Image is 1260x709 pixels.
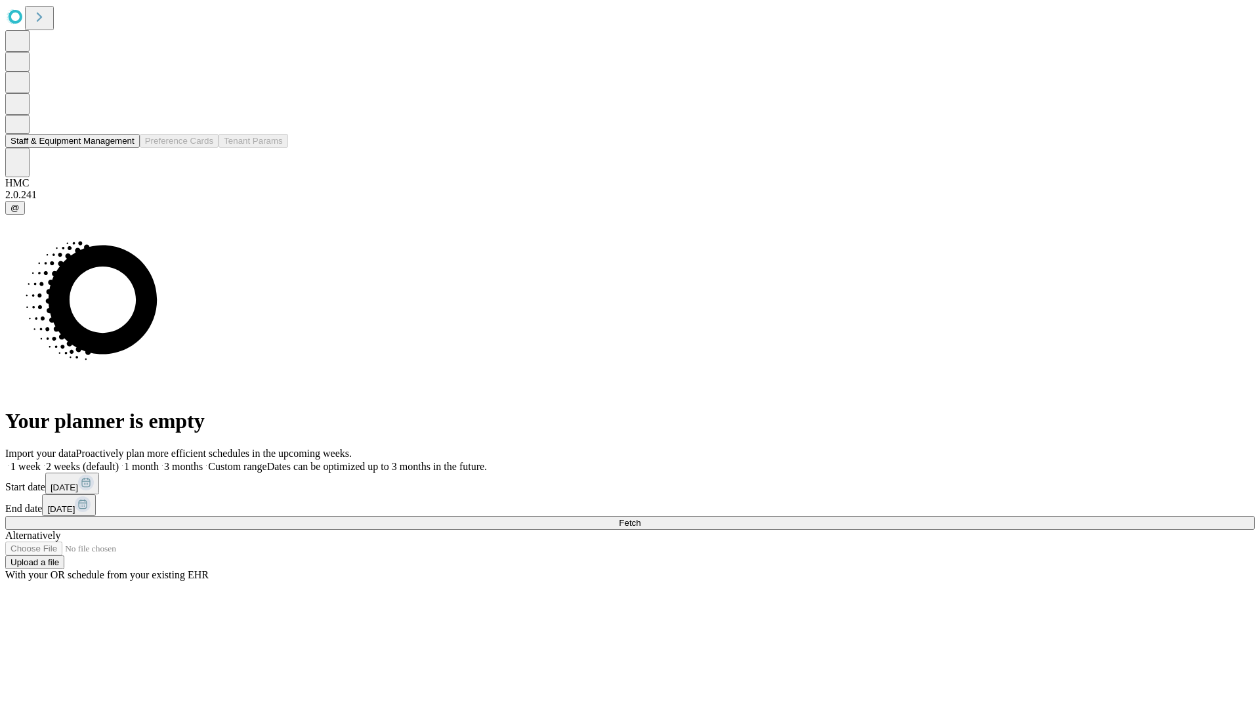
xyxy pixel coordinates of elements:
h1: Your planner is empty [5,409,1255,433]
span: Custom range [208,461,266,472]
button: Upload a file [5,555,64,569]
span: 1 month [124,461,159,472]
div: HMC [5,177,1255,189]
span: [DATE] [47,504,75,514]
div: Start date [5,473,1255,494]
span: @ [10,203,20,213]
button: Tenant Params [219,134,288,148]
span: 1 week [10,461,41,472]
button: [DATE] [42,494,96,516]
span: [DATE] [51,483,78,492]
button: Fetch [5,516,1255,530]
button: Staff & Equipment Management [5,134,140,148]
div: End date [5,494,1255,516]
span: 3 months [164,461,203,472]
span: 2 weeks (default) [46,461,119,472]
span: Dates can be optimized up to 3 months in the future. [267,461,487,472]
button: Preference Cards [140,134,219,148]
span: Fetch [619,518,640,528]
div: 2.0.241 [5,189,1255,201]
button: [DATE] [45,473,99,494]
button: @ [5,201,25,215]
span: Proactively plan more efficient schedules in the upcoming weeks. [76,448,352,459]
span: Import your data [5,448,76,459]
span: With your OR schedule from your existing EHR [5,569,209,580]
span: Alternatively [5,530,60,541]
